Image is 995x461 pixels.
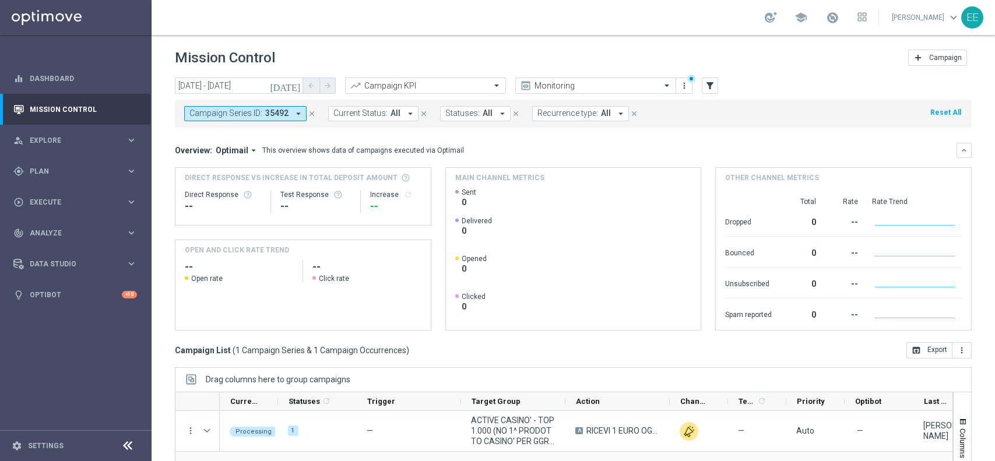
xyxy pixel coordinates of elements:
[462,263,487,274] span: 0
[126,258,137,269] i: keyboard_arrow_right
[906,345,972,354] multiple-options-button: Export to CSV
[230,425,277,437] colored-tag: Processing
[786,273,816,292] div: 0
[872,197,962,206] div: Rate Trend
[30,279,122,310] a: Optibot
[345,78,506,94] ng-select: Campaign KPI
[391,108,400,118] span: All
[206,375,350,384] span: Drag columns here to group campaigns
[440,106,511,121] button: Statuses: All arrow_drop_down
[757,396,767,406] i: refresh
[929,54,962,62] span: Campaign
[796,426,814,435] span: Auto
[13,197,126,207] div: Execute
[12,441,22,451] i: settings
[13,290,24,300] i: lightbulb
[725,173,819,183] h4: Other channel metrics
[511,107,521,120] button: close
[512,110,520,118] i: close
[830,273,858,292] div: --
[857,425,863,436] span: —
[13,166,24,177] i: gps_fixed
[739,397,755,406] span: Templates
[462,254,487,263] span: Opened
[28,442,64,449] a: Settings
[370,190,421,199] div: Increase
[280,190,351,199] div: Test Response
[13,135,126,146] div: Explore
[235,345,406,356] span: 1 Campaign Series & 1 Campaign Occurrences
[738,425,744,436] span: —
[586,425,660,436] span: RICEVI 1 EURO OGNI 35 EURO DI GIOCATO SLOT FINO MAX 500 EURO - SPENDIBILE SLOT
[786,212,816,230] div: 0
[923,420,962,441] div: Edoardo Ellena
[725,212,772,230] div: Dropped
[680,422,698,441] img: Other
[13,74,138,83] button: equalizer Dashboard
[307,82,315,90] i: arrow_back
[830,304,858,323] div: --
[370,199,421,213] div: --
[13,290,138,300] button: lightbulb Optibot +10
[13,73,24,84] i: equalizer
[797,397,825,406] span: Priority
[575,427,583,434] span: A
[13,228,126,238] div: Analyze
[957,143,972,158] button: keyboard_arrow_down
[233,345,235,356] span: (
[126,166,137,177] i: keyboard_arrow_right
[13,198,138,207] button: play_circle_outline Execute keyboard_arrow_right
[908,50,967,66] button: add Campaign
[462,197,476,207] span: 0
[191,274,223,283] span: Open rate
[185,245,289,255] h4: OPEN AND CLICK RATE TREND
[13,136,138,145] button: person_search Explore keyboard_arrow_right
[912,346,921,355] i: open_in_browser
[445,108,480,118] span: Statuses:
[13,259,126,269] div: Data Studio
[303,78,319,94] button: arrow_back
[403,190,413,199] i: refresh
[13,135,24,146] i: person_search
[30,230,126,237] span: Analyze
[705,80,715,91] i: filter_alt
[830,242,858,261] div: --
[13,105,138,114] div: Mission Control
[367,426,373,435] span: —
[680,81,689,90] i: more_vert
[268,78,303,95] button: [DATE]
[725,242,772,261] div: Bounced
[293,108,304,119] i: arrow_drop_down
[308,110,316,118] i: close
[13,167,138,176] div: gps_fixed Plan keyboard_arrow_right
[175,145,212,156] h3: Overview:
[405,108,416,119] i: arrow_drop_down
[126,135,137,146] i: keyboard_arrow_right
[725,273,772,292] div: Unsubscribed
[185,190,261,199] div: Direct Response
[13,63,137,94] div: Dashboard
[13,197,24,207] i: play_circle_outline
[206,375,350,384] div: Row Groups
[913,53,923,62] i: add
[961,6,983,29] div: EE
[462,216,492,226] span: Delivered
[270,80,301,91] i: [DATE]
[235,428,272,435] span: Processing
[830,197,858,206] div: Rate
[629,107,639,120] button: close
[289,397,320,406] span: Statuses
[830,212,858,230] div: --
[462,292,486,301] span: Clicked
[794,11,807,24] span: school
[319,78,336,94] button: arrow_forward
[13,228,138,238] div: track_changes Analyze keyboard_arrow_right
[702,78,718,94] button: filter_alt
[13,259,138,269] button: Data Studio keyboard_arrow_right
[30,199,126,206] span: Execute
[328,106,419,121] button: Current Status: All arrow_drop_down
[678,79,690,93] button: more_vert
[189,108,262,118] span: Campaign Series ID:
